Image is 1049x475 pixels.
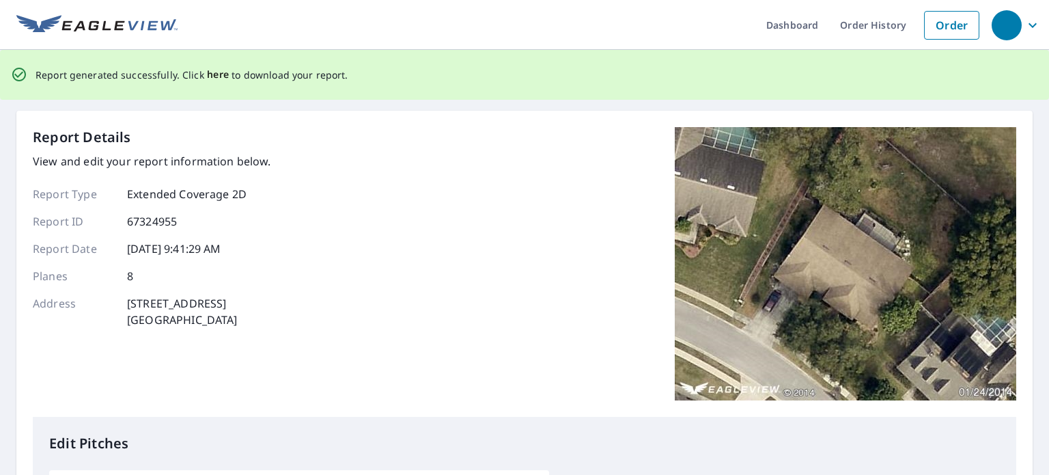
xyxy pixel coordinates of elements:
[127,295,238,328] p: [STREET_ADDRESS] [GEOGRAPHIC_DATA]
[127,241,221,257] p: [DATE] 9:41:29 AM
[33,241,115,257] p: Report Date
[207,66,229,83] button: here
[16,15,178,36] img: EV Logo
[33,295,115,328] p: Address
[127,186,247,202] p: Extended Coverage 2D
[127,268,133,284] p: 8
[924,11,979,40] a: Order
[36,66,348,83] p: Report generated successfully. Click to download your report.
[675,127,1016,401] img: Top image
[33,127,131,148] p: Report Details
[33,213,115,230] p: Report ID
[127,213,177,230] p: 67324955
[49,433,1000,454] p: Edit Pitches
[33,153,271,169] p: View and edit your report information below.
[33,268,115,284] p: Planes
[33,186,115,202] p: Report Type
